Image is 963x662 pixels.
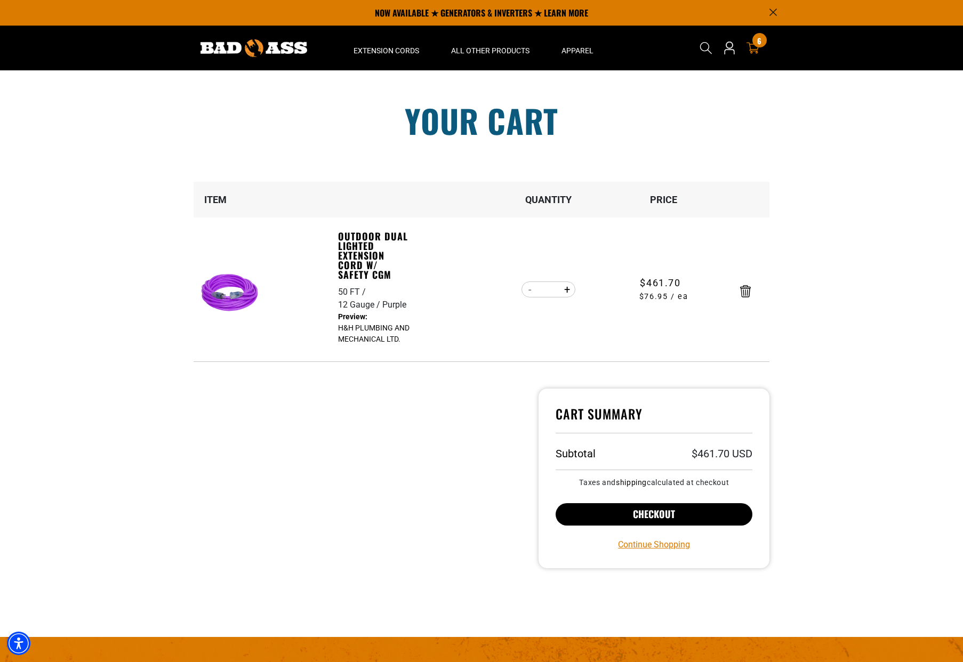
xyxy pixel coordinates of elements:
summary: Extension Cords [338,26,435,70]
span: $76.95 / ea [607,291,721,303]
a: Remove Outdoor Dual Lighted Extension Cord w/ Safety CGM - 50 FT / 12 Gauge / Purple [740,287,751,295]
div: Accessibility Menu [7,632,30,655]
h4: Cart Summary [556,406,752,433]
img: Purple [198,260,265,327]
span: $461.70 [640,276,680,290]
summary: Search [697,39,715,56]
div: Purple [382,298,406,311]
div: 12 Gauge [338,298,382,311]
span: Extension Cords [354,46,419,55]
th: Item [194,182,338,217]
a: shipping [616,478,647,487]
h3: Subtotal [556,448,596,459]
dd: H&H PLUMBING AND MECHANICAL LTD. [338,311,412,345]
summary: Apparel [545,26,609,70]
div: 50 FT [338,286,368,298]
a: Outdoor Dual Lighted Extension Cord w/ Safety CGM [338,231,412,279]
span: 6 [757,37,761,45]
th: Price [606,182,721,217]
th: Quantity [491,182,606,217]
img: Bad Ass Extension Cords [200,39,307,57]
span: Apparel [561,46,593,55]
a: Continue Shopping [618,538,690,551]
h1: Your cart [186,104,777,136]
summary: All Other Products [435,26,545,70]
button: Checkout [556,503,752,526]
input: Quantity for Outdoor Dual Lighted Extension Cord w/ Safety CGM [538,280,559,298]
span: All Other Products [451,46,529,55]
a: Open this option [721,26,738,70]
small: Taxes and calculated at checkout [556,479,752,486]
p: $461.70 USD [692,448,752,459]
